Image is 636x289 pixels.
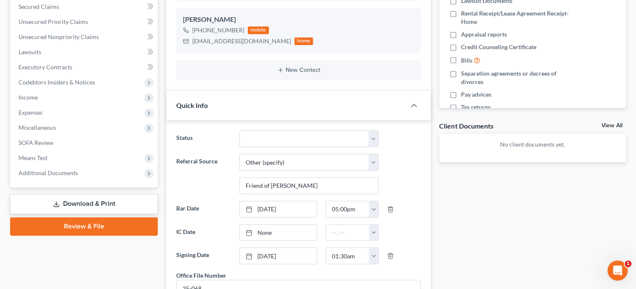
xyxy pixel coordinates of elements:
[172,247,235,264] label: Signing Date
[19,18,88,25] span: Unsecured Priority Claims
[19,3,59,10] span: Secured Claims
[12,29,158,45] a: Unsecured Nonpriority Claims
[192,26,244,34] div: [PHONE_NUMBER]
[19,48,41,55] span: Lawsuits
[19,154,48,161] span: Means Test
[12,135,158,150] a: SOFA Review
[19,94,38,101] span: Income
[176,101,208,109] span: Quick Info
[625,260,631,267] span: 1
[19,33,99,40] span: Unsecured Nonpriority Claims
[326,248,369,264] input: -- : --
[12,14,158,29] a: Unsecured Priority Claims
[461,43,536,51] span: Credit Counseling Certificate
[19,63,72,71] span: Executory Contracts
[10,217,158,236] a: Review & File
[19,109,42,116] span: Expenses
[326,225,369,241] input: -- : --
[172,154,235,194] label: Referral Source
[183,15,414,25] div: [PERSON_NAME]
[461,30,507,39] span: Appraisal reports
[19,139,53,146] span: SOFA Review
[461,9,572,26] span: Rental Receipt/Lease Agreement Receipt-Home
[172,224,235,241] label: IC Date
[172,201,235,218] label: Bar Date
[19,124,56,131] span: Miscellaneous
[12,45,158,60] a: Lawsuits
[240,225,317,241] a: None
[607,260,628,281] iframe: Intercom live chat
[446,140,619,149] p: No client documents yet.
[10,194,158,214] a: Download & Print
[183,67,414,74] button: New Contact
[439,121,493,130] div: Client Documents
[19,79,95,86] span: Codebtors Insiders & Notices
[176,271,226,280] div: Office File Number
[294,37,313,45] div: home
[461,69,572,86] span: Separation agreements or decrees of divorces
[461,56,472,65] span: Bills
[602,123,623,129] a: View All
[461,90,491,99] span: Pay advices
[461,103,490,111] span: Tax returns
[19,169,78,176] span: Additional Documents
[240,248,317,264] a: [DATE]
[326,201,369,217] input: -- : --
[240,201,317,217] a: [DATE]
[240,178,378,194] input: Other Referral Source
[248,26,269,34] div: mobile
[12,60,158,75] a: Executory Contracts
[192,37,291,45] div: [EMAIL_ADDRESS][DOMAIN_NAME]
[172,130,235,147] label: Status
